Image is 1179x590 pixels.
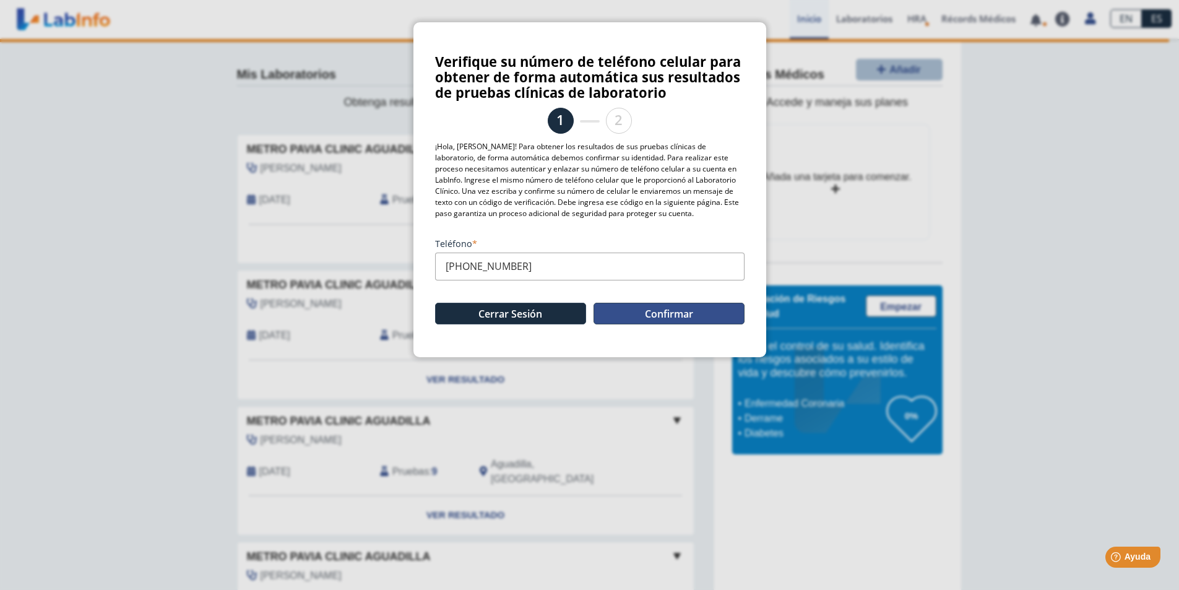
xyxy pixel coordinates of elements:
[1069,542,1165,576] iframe: Help widget launcher
[435,253,745,280] input: (000) 000-0000
[548,108,574,134] li: 1
[606,108,632,134] li: 2
[594,303,745,324] button: Confirmar
[435,238,745,249] label: Teléfono
[435,141,745,219] p: ¡Hola, [PERSON_NAME]! Para obtener los resultados de sus pruebas clínicas de laboratorio, de form...
[435,54,745,100] h3: Verifique su número de teléfono celular para obtener de forma automática sus resultados de prueba...
[435,303,586,324] button: Cerrar Sesión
